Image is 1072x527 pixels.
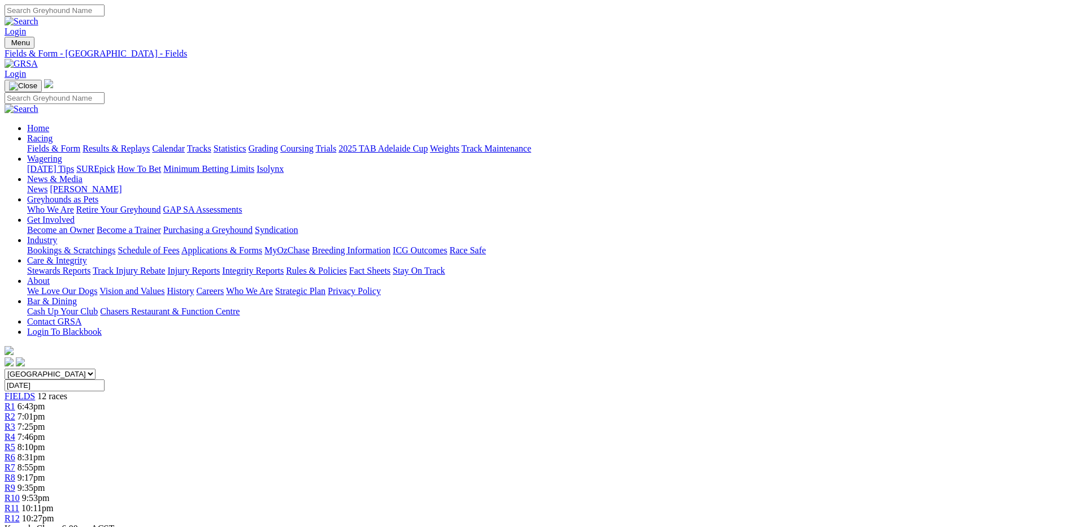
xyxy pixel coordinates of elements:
[181,245,262,255] a: Applications & Forms
[462,144,531,153] a: Track Maintenance
[5,92,105,104] input: Search
[163,164,254,174] a: Minimum Betting Limits
[27,245,1067,256] div: Industry
[5,104,38,114] img: Search
[338,144,428,153] a: 2025 TAB Adelaide Cup
[5,357,14,366] img: facebook.svg
[5,493,20,503] a: R10
[5,391,35,401] a: FIELDS
[163,225,253,235] a: Purchasing a Greyhound
[76,205,161,214] a: Retire Your Greyhound
[27,215,75,224] a: Get Involved
[349,266,390,275] a: Fact Sheets
[22,513,54,523] span: 10:27pm
[27,266,1067,276] div: Care & Integrity
[27,286,1067,296] div: About
[76,164,115,174] a: SUREpick
[393,245,447,255] a: ICG Outcomes
[93,266,165,275] a: Track Injury Rebate
[27,225,94,235] a: Become an Owner
[5,463,15,472] a: R7
[27,286,97,296] a: We Love Our Dogs
[18,452,45,462] span: 8:31pm
[5,401,15,411] a: R1
[226,286,273,296] a: Who We Are
[167,266,220,275] a: Injury Reports
[27,296,77,306] a: Bar & Dining
[18,473,45,482] span: 9:17pm
[430,144,459,153] a: Weights
[18,401,45,411] span: 6:43pm
[5,483,15,493] span: R9
[18,442,45,452] span: 8:10pm
[27,174,83,184] a: News & Media
[5,422,15,431] span: R3
[27,184,1067,195] div: News & Media
[27,195,98,204] a: Greyhounds as Pets
[449,245,485,255] a: Race Safe
[5,379,105,391] input: Select date
[18,432,45,442] span: 7:46pm
[11,38,30,47] span: Menu
[50,184,121,194] a: [PERSON_NAME]
[5,49,1067,59] a: Fields & Form - [GEOGRAPHIC_DATA] - Fields
[196,286,224,296] a: Careers
[27,164,74,174] a: [DATE] Tips
[97,225,161,235] a: Become a Trainer
[27,327,102,336] a: Login To Blackbook
[5,5,105,16] input: Search
[5,473,15,482] a: R8
[5,513,20,523] a: R12
[167,286,194,296] a: History
[37,391,67,401] span: 12 races
[27,133,53,143] a: Racing
[315,144,336,153] a: Trials
[118,164,162,174] a: How To Bet
[27,256,87,265] a: Care & Integrity
[328,286,381,296] a: Privacy Policy
[5,412,15,421] a: R2
[280,144,314,153] a: Coursing
[27,123,49,133] a: Home
[27,306,1067,317] div: Bar & Dining
[275,286,325,296] a: Strategic Plan
[163,205,242,214] a: GAP SA Assessments
[27,317,81,326] a: Contact GRSA
[257,164,284,174] a: Isolynx
[222,266,284,275] a: Integrity Reports
[27,144,1067,154] div: Racing
[27,205,74,214] a: Who We Are
[16,357,25,366] img: twitter.svg
[27,276,50,286] a: About
[5,452,15,462] a: R6
[18,422,45,431] span: 7:25pm
[27,266,90,275] a: Stewards Reports
[393,266,445,275] a: Stay On Track
[5,37,34,49] button: Toggle navigation
[5,442,15,452] a: R5
[5,503,19,513] a: R11
[18,463,45,472] span: 8:55pm
[5,69,26,79] a: Login
[5,432,15,442] a: R4
[5,27,26,36] a: Login
[9,81,37,90] img: Close
[27,306,98,316] a: Cash Up Your Club
[27,184,47,194] a: News
[27,245,115,255] a: Bookings & Scratchings
[83,144,150,153] a: Results & Replays
[286,266,347,275] a: Rules & Policies
[152,144,185,153] a: Calendar
[99,286,164,296] a: Vision and Values
[312,245,390,255] a: Breeding Information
